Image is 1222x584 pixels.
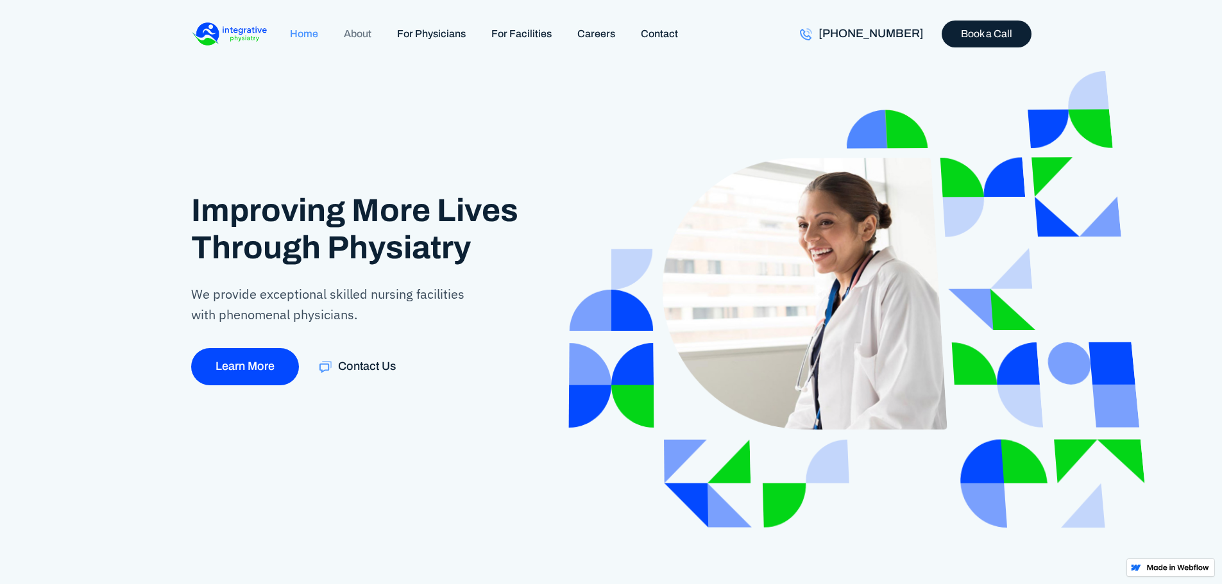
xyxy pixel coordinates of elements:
[628,20,691,47] a: Contact
[277,20,331,47] a: Home
[819,27,924,41] div: [PHONE_NUMBER]
[1146,564,1209,571] img: Made in Webflow
[191,16,268,52] a: home
[338,360,396,374] div: Contact Us
[191,284,480,325] p: We provide exceptional skilled nursing facilities with phenomenal physicians.
[787,20,937,48] a: [PHONE_NUMBER]
[191,348,299,385] a: Learn More
[304,348,411,385] a: Contact Us
[564,20,628,47] a: Careers
[331,20,384,47] a: About
[942,21,1031,47] a: Book a Call
[191,192,560,266] h1: Improving More Lives Through Physiatry
[384,20,479,47] a: For Physicians
[479,20,564,47] a: For Facilities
